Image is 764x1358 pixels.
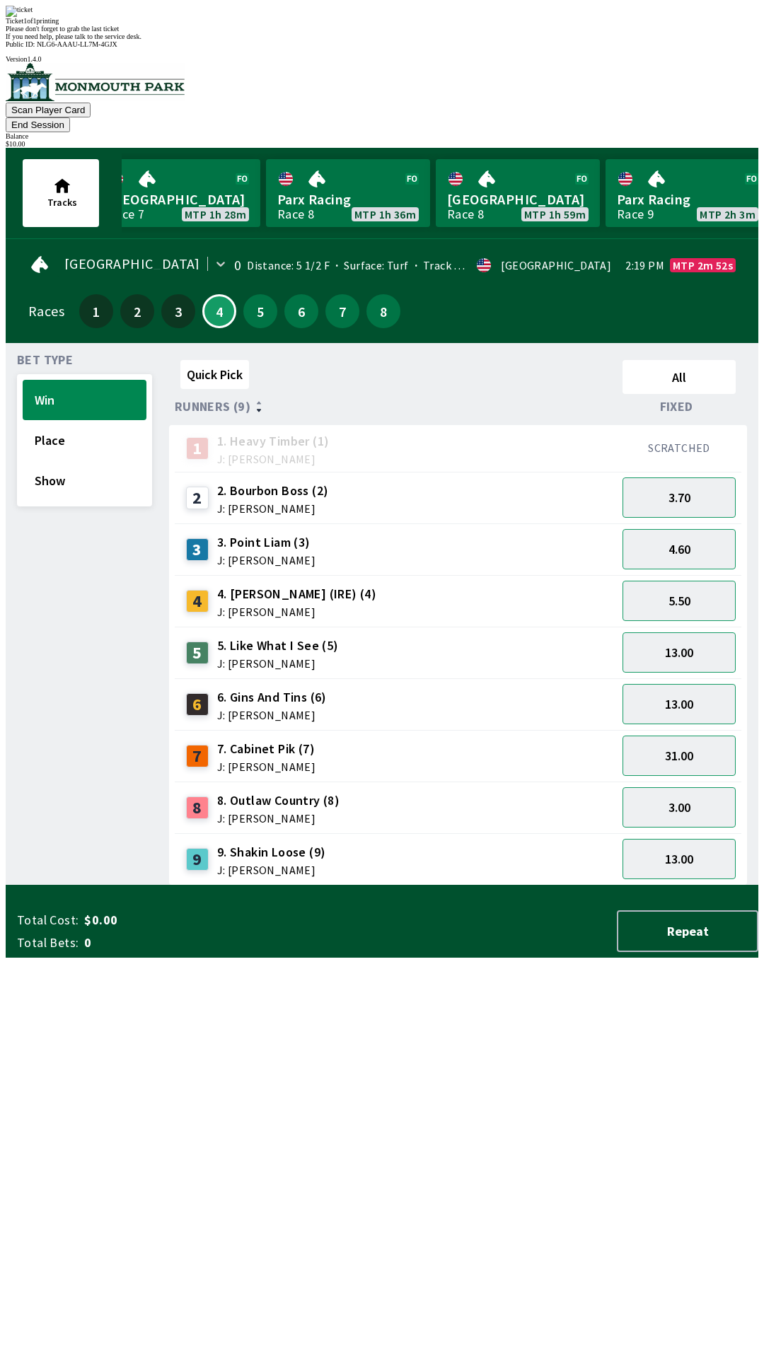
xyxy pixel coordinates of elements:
[186,437,209,460] div: 1
[623,477,736,518] button: 3.70
[217,813,340,824] span: J: [PERSON_NAME]
[277,209,314,220] div: Race 8
[186,745,209,767] div: 7
[23,380,146,420] button: Win
[6,63,185,101] img: venue logo
[665,851,693,867] span: 13.00
[35,432,134,448] span: Place
[217,432,330,451] span: 1. Heavy Timber (1)
[366,294,400,328] button: 8
[217,482,329,500] span: 2. Bourbon Boss (2)
[217,503,329,514] span: J: [PERSON_NAME]
[108,209,144,220] div: Race 7
[617,910,758,952] button: Repeat
[161,294,195,328] button: 3
[623,839,736,879] button: 13.00
[623,632,736,673] button: 13.00
[617,400,741,414] div: Fixed
[84,912,307,929] span: $0.00
[217,533,316,552] span: 3. Point Liam (3)
[266,159,430,227] a: Parx RacingRace 8MTP 1h 36m
[668,593,690,609] span: 5.50
[28,306,64,317] div: Races
[84,934,307,951] span: 0
[665,748,693,764] span: 31.00
[35,472,134,489] span: Show
[6,132,758,140] div: Balance
[247,306,274,316] span: 5
[187,366,243,383] span: Quick Pick
[330,258,409,272] span: Surface: Turf
[17,912,79,929] span: Total Cost:
[165,306,192,316] span: 3
[617,190,758,209] span: Parx Racing
[186,796,209,819] div: 8
[217,761,316,772] span: J: [PERSON_NAME]
[17,354,73,366] span: Bet Type
[288,306,315,316] span: 6
[83,306,110,316] span: 1
[630,923,746,939] span: Repeat
[668,489,690,506] span: 3.70
[447,190,589,209] span: [GEOGRAPHIC_DATA]
[623,441,736,455] div: SCRATCHED
[217,864,326,876] span: J: [PERSON_NAME]
[665,644,693,661] span: 13.00
[501,260,611,271] div: [GEOGRAPHIC_DATA]
[673,260,733,271] span: MTP 2m 52s
[17,934,79,951] span: Total Bets:
[185,209,246,220] span: MTP 1h 28m
[64,258,200,269] span: [GEOGRAPHIC_DATA]
[409,258,533,272] span: Track Condition: Firm
[217,843,326,861] span: 9. Shakin Loose (9)
[207,308,231,315] span: 4
[186,590,209,613] div: 4
[217,740,316,758] span: 7. Cabinet Pik (7)
[217,688,327,707] span: 6. Gins And Tins (6)
[668,541,690,557] span: 4.60
[186,642,209,664] div: 5
[354,209,416,220] span: MTP 1h 36m
[6,6,33,17] img: ticket
[660,401,693,412] span: Fixed
[524,209,586,220] span: MTP 1h 59m
[23,420,146,460] button: Place
[623,360,736,394] button: All
[623,581,736,621] button: 5.50
[329,306,356,316] span: 7
[700,209,756,220] span: MTP 2h 3m
[623,684,736,724] button: 13.00
[277,190,419,209] span: Parx Racing
[6,40,758,48] div: Public ID:
[243,294,277,328] button: 5
[6,25,758,33] div: Please don't forget to grab the last ticket
[623,529,736,569] button: 4.60
[47,196,77,209] span: Tracks
[186,487,209,509] div: 2
[6,17,758,25] div: Ticket 1 of 1 printing
[175,401,250,412] span: Runners (9)
[217,453,330,465] span: J: [PERSON_NAME]
[6,103,91,117] button: Scan Player Card
[370,306,397,316] span: 8
[284,294,318,328] button: 6
[120,294,154,328] button: 2
[23,159,99,227] button: Tracks
[325,294,359,328] button: 7
[629,369,729,385] span: All
[6,55,758,63] div: Version 1.4.0
[234,260,241,271] div: 0
[217,555,316,566] span: J: [PERSON_NAME]
[217,585,376,603] span: 4. [PERSON_NAME] (IRE) (4)
[202,294,236,328] button: 4
[79,294,113,328] button: 1
[436,159,600,227] a: [GEOGRAPHIC_DATA]Race 8MTP 1h 59m
[668,799,690,816] span: 3.00
[217,637,339,655] span: 5. Like What I See (5)
[175,400,617,414] div: Runners (9)
[180,360,249,389] button: Quick Pick
[217,709,327,721] span: J: [PERSON_NAME]
[35,392,134,408] span: Win
[23,460,146,501] button: Show
[217,791,340,810] span: 8. Outlaw Country (8)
